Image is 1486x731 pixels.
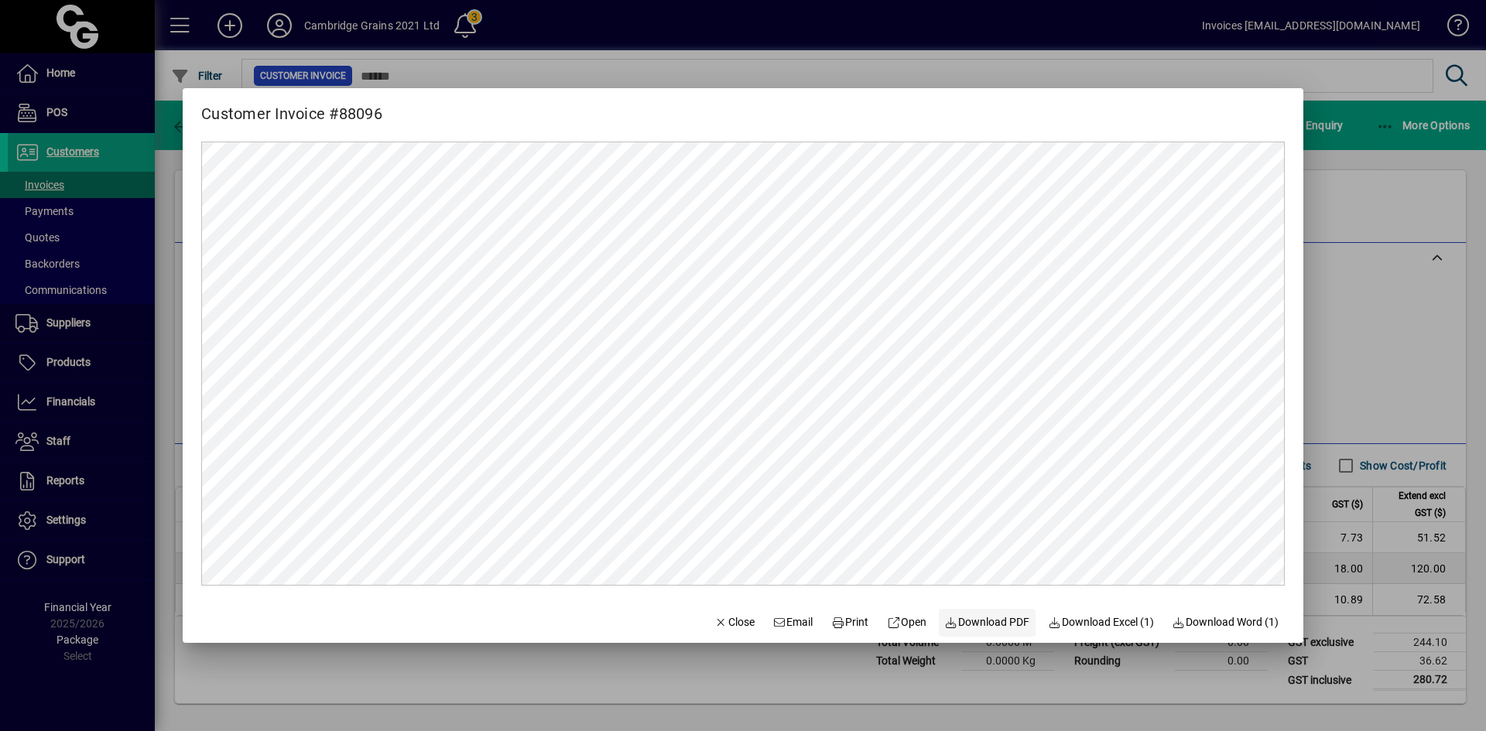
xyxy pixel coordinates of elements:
span: Close [714,614,755,630]
span: Download PDF [945,614,1030,630]
a: Open [881,609,933,637]
span: Download Word (1) [1173,614,1279,630]
button: Email [767,609,820,637]
button: Close [708,609,761,637]
span: Download Excel (1) [1048,614,1154,630]
span: Open [887,614,926,630]
span: Email [773,614,813,630]
button: Print [825,609,875,637]
h2: Customer Invoice #88096 [183,88,401,126]
button: Download Word (1) [1166,609,1286,637]
span: Print [831,614,868,630]
a: Download PDF [939,609,1036,637]
button: Download Excel (1) [1042,609,1160,637]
